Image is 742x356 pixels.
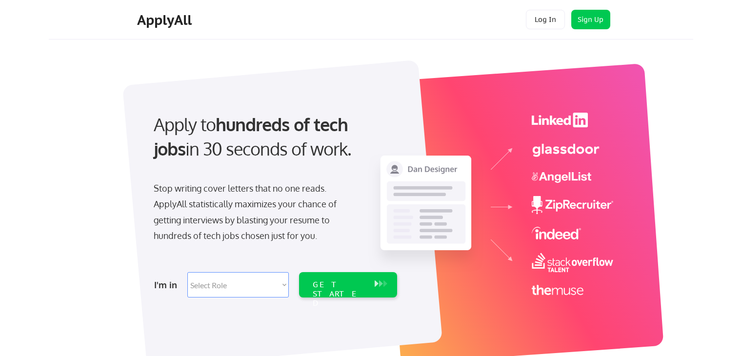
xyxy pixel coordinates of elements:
[154,277,181,293] div: I'm in
[154,180,354,244] div: Stop writing cover letters that no one reads. ApplyAll statistically maximizes your chance of get...
[571,10,610,29] button: Sign Up
[154,112,393,161] div: Apply to in 30 seconds of work.
[154,113,352,159] strong: hundreds of tech jobs
[137,12,195,28] div: ApplyAll
[313,280,365,308] div: GET STARTED
[526,10,565,29] button: Log In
